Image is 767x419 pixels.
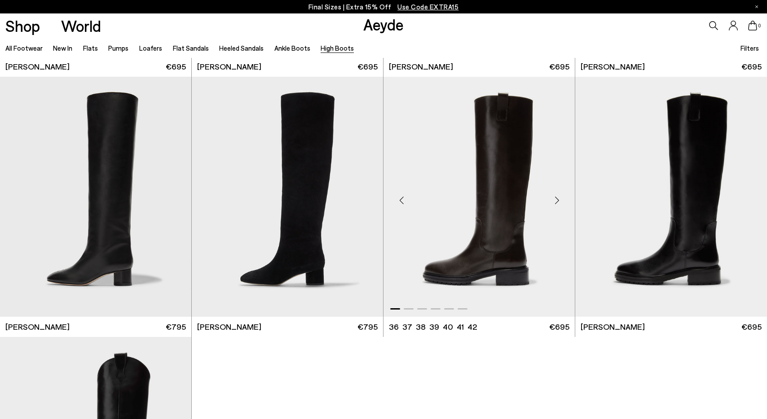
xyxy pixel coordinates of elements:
a: Flats [83,44,98,52]
span: [PERSON_NAME] [197,61,261,72]
a: World [61,18,101,34]
span: Filters [741,44,759,52]
a: 0 [748,21,757,31]
span: [PERSON_NAME] [581,61,645,72]
span: 0 [757,23,762,28]
a: Next slide Previous slide [383,77,575,317]
a: Next slide Previous slide [575,77,767,317]
a: Pumps [108,44,128,52]
a: Ankle Boots [274,44,310,52]
a: 36 37 38 39 40 41 42 €695 [383,317,575,337]
img: Henry Knee-High Boots [575,77,767,317]
span: €695 [549,61,569,72]
span: €695 [741,61,762,72]
a: All Footwear [5,44,43,52]
a: Loafers [139,44,162,52]
a: [PERSON_NAME] €795 [192,317,383,337]
a: [PERSON_NAME] €695 [575,57,767,77]
a: Flat Sandals [173,44,209,52]
ul: variant [389,321,474,332]
a: Aeyde [363,15,404,34]
a: Shop [5,18,40,34]
img: Henry Knee-High Boots [383,77,575,317]
span: €695 [741,321,762,332]
span: [PERSON_NAME] [5,61,70,72]
img: Willa Suede Over-Knee Boots [192,77,383,317]
span: €795 [166,321,186,332]
a: High Boots [321,44,354,52]
span: Navigate to /collections/ss25-final-sizes [397,3,458,11]
div: Next slide [543,187,570,214]
li: 37 [402,321,412,332]
a: [PERSON_NAME] €695 [383,57,575,77]
span: [PERSON_NAME] [5,321,70,332]
a: [PERSON_NAME] €695 [192,57,383,77]
p: Final Sizes | Extra 15% Off [309,1,459,13]
span: €795 [357,321,378,332]
li: 41 [457,321,464,332]
li: 36 [389,321,399,332]
li: 38 [416,321,426,332]
div: 1 / 6 [575,77,767,317]
div: 1 / 6 [383,77,575,317]
a: Heeled Sandals [219,44,264,52]
span: [PERSON_NAME] [581,321,645,332]
a: New In [53,44,72,52]
span: €695 [357,61,378,72]
li: 40 [443,321,453,332]
span: [PERSON_NAME] [389,61,453,72]
span: €695 [166,61,186,72]
span: [PERSON_NAME] [197,321,261,332]
div: Previous slide [388,187,415,214]
li: 42 [467,321,477,332]
span: €695 [549,321,569,332]
li: 39 [429,321,439,332]
a: [PERSON_NAME] €695 [575,317,767,337]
